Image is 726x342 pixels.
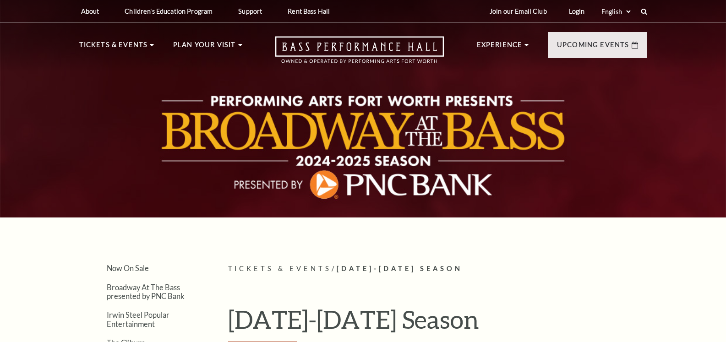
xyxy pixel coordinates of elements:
[107,310,169,328] a: Irwin Steel Popular Entertainment
[81,7,99,15] p: About
[107,264,149,272] a: Now On Sale
[288,7,330,15] p: Rent Bass Hall
[173,39,236,56] p: Plan Your Visit
[238,7,262,15] p: Support
[477,39,523,56] p: Experience
[228,265,332,272] span: Tickets & Events
[228,263,647,275] p: /
[79,39,148,56] p: Tickets & Events
[600,7,632,16] select: Select:
[107,283,185,300] a: Broadway At The Bass presented by PNC Bank
[125,7,213,15] p: Children's Education Program
[557,39,629,56] p: Upcoming Events
[337,265,463,272] span: [DATE]-[DATE] Season
[228,304,647,342] h1: [DATE]-[DATE] Season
